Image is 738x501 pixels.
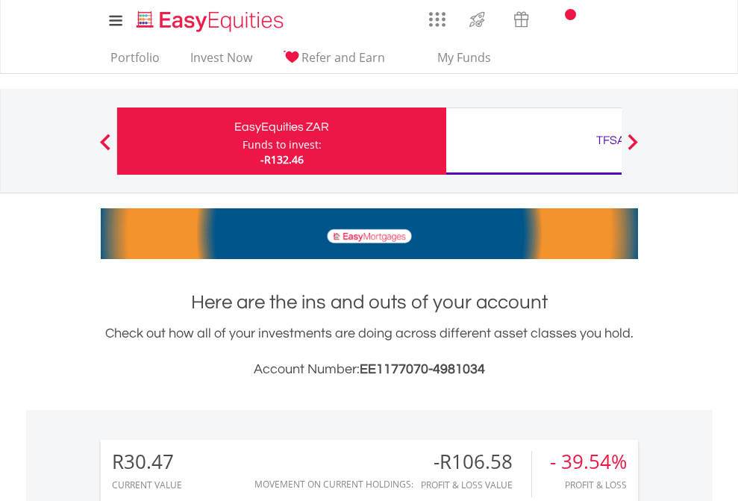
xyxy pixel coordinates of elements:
div: Movement on Current Holdings: [254,479,413,489]
span: My Funds [416,48,513,67]
a: AppsGrid [419,4,455,28]
div: -R106.58 [421,451,531,473]
img: grid-menu-icon.svg [429,11,445,28]
div: - 39.54% [550,451,627,473]
span: -R132.46 [260,152,304,167]
div: Check out how all of your investments are doing across different asset classes you hold. [101,323,638,380]
a: My Profile [619,4,657,37]
a: Invest Now [184,50,258,73]
img: vouchers-v2.svg [509,7,534,31]
div: Funds to invest: [243,137,322,152]
div: Profit & Loss Value [421,480,531,490]
a: Vouchers [499,4,543,31]
h1: Here are the ins and outs of your account [101,289,638,316]
button: Previous [90,141,120,156]
h3: Account Number: [101,359,638,380]
a: FAQ's and Support [581,4,619,34]
img: EasyEquities_Logo.png [134,9,290,34]
span: Refer and Earn [301,49,385,66]
div: Profit & Loss [550,480,627,490]
a: Home page [131,4,290,34]
img: thrive-v2.svg [465,7,490,31]
a: Portfolio [104,50,166,73]
a: Refer and Earn [277,50,391,73]
a: Notifications [543,4,581,34]
img: EasyMortage Promotion Banner [101,208,638,259]
div: R30.47 [112,451,182,473]
button: Next [618,141,648,156]
div: CURRENT VALUE [112,480,182,490]
div: EasyEquities ZAR [126,116,437,137]
span: EE1177070-4981034 [360,362,485,376]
